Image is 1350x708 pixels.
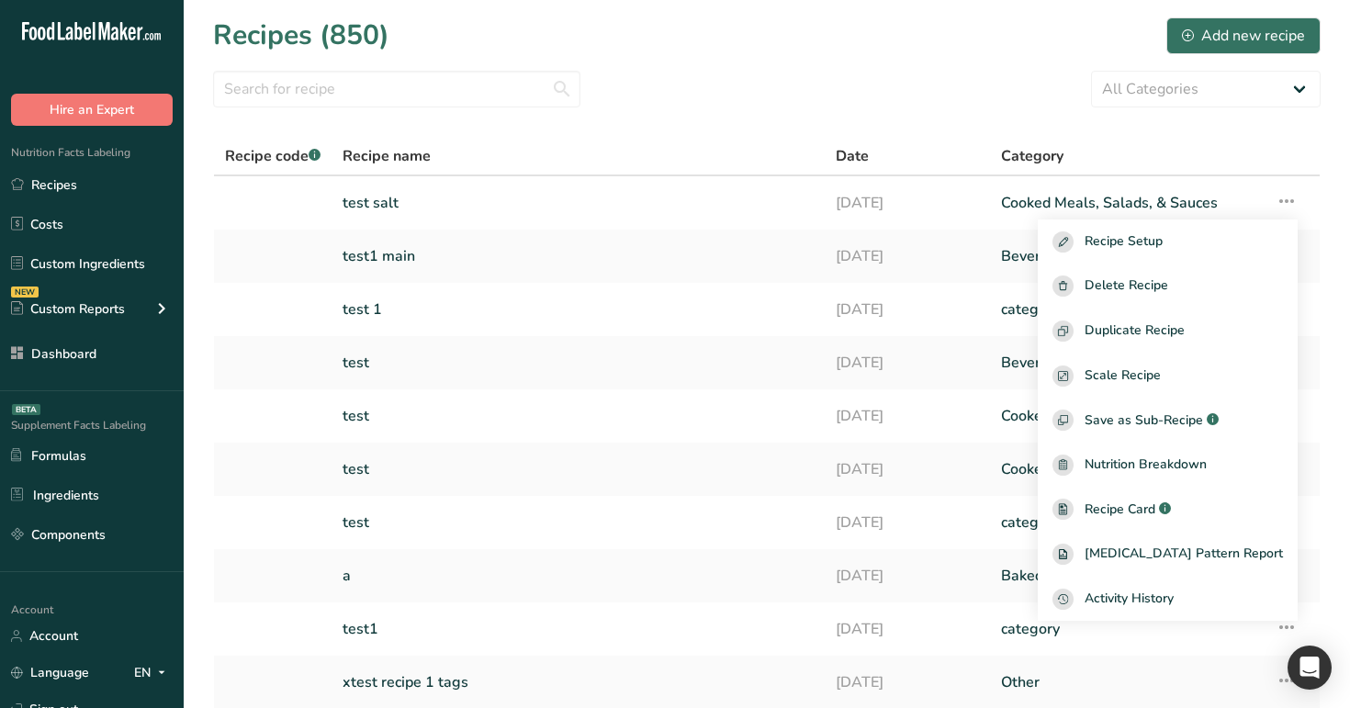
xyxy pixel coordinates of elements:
span: Duplicate Recipe [1085,320,1185,342]
button: Duplicate Recipe [1038,309,1298,354]
a: Recipe Card [1038,488,1298,533]
a: [DATE] [836,237,979,275]
span: Save as Sub-Recipe [1085,410,1203,430]
a: [DATE] [836,290,979,329]
a: test [343,503,814,542]
a: Other [1001,663,1254,702]
a: [DATE] [836,610,979,648]
a: test [343,343,814,382]
span: Nutrition Breakdown [1085,455,1207,476]
button: Activity History [1038,577,1298,622]
span: Category [1001,145,1063,167]
div: Add new recipe [1182,25,1305,47]
a: test [343,397,814,435]
button: Delete Recipe [1038,264,1298,309]
div: Custom Reports [11,299,125,319]
a: [DATE] [836,343,979,382]
a: a [343,556,814,595]
a: [DATE] [836,397,979,435]
span: Scale Recipe [1085,365,1161,387]
h1: Recipes (850) [213,15,389,56]
a: [DATE] [836,663,979,702]
a: [MEDICAL_DATA] Pattern Report [1038,532,1298,577]
span: Delete Recipe [1085,275,1168,297]
span: Activity History [1085,589,1174,610]
input: Search for recipe [213,71,580,107]
div: BETA [12,404,40,415]
button: Scale Recipe [1038,354,1298,399]
a: test1 main [343,237,814,275]
a: Cooked Meals, Salads, & Sauces [1001,184,1254,222]
span: Recipe code [225,146,321,166]
a: Language [11,657,89,689]
div: EN [134,662,173,684]
button: Hire an Expert [11,94,173,126]
div: NEW [11,287,39,298]
span: Recipe Card [1085,500,1155,519]
a: category [1001,290,1254,329]
a: Beverages [1001,237,1254,275]
button: Save as Sub-Recipe [1038,398,1298,443]
button: Add new recipe [1166,17,1321,54]
span: Recipe Setup [1085,231,1163,253]
a: category [1001,610,1254,648]
a: [DATE] [836,450,979,489]
a: Beverages [1001,343,1254,382]
a: Nutrition Breakdown [1038,443,1298,488]
span: [MEDICAL_DATA] Pattern Report [1085,544,1283,565]
a: category [1001,503,1254,542]
a: Cooked Meals, Salads, & Sauces [1001,450,1254,489]
a: test salt [343,184,814,222]
a: test1 [343,610,814,648]
a: test [343,450,814,489]
a: [DATE] [836,503,979,542]
a: test 1 [343,290,814,329]
span: Recipe name [343,145,431,167]
a: [DATE] [836,184,979,222]
div: Open Intercom Messenger [1288,646,1332,690]
button: Recipe Setup [1038,219,1298,264]
a: Baked Goods [1001,556,1254,595]
a: [DATE] [836,556,979,595]
span: Date [836,145,869,167]
a: xtest recipe 1 tags [343,663,814,702]
a: Cooked Meals, Salads, & Sauces [1001,397,1254,435]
